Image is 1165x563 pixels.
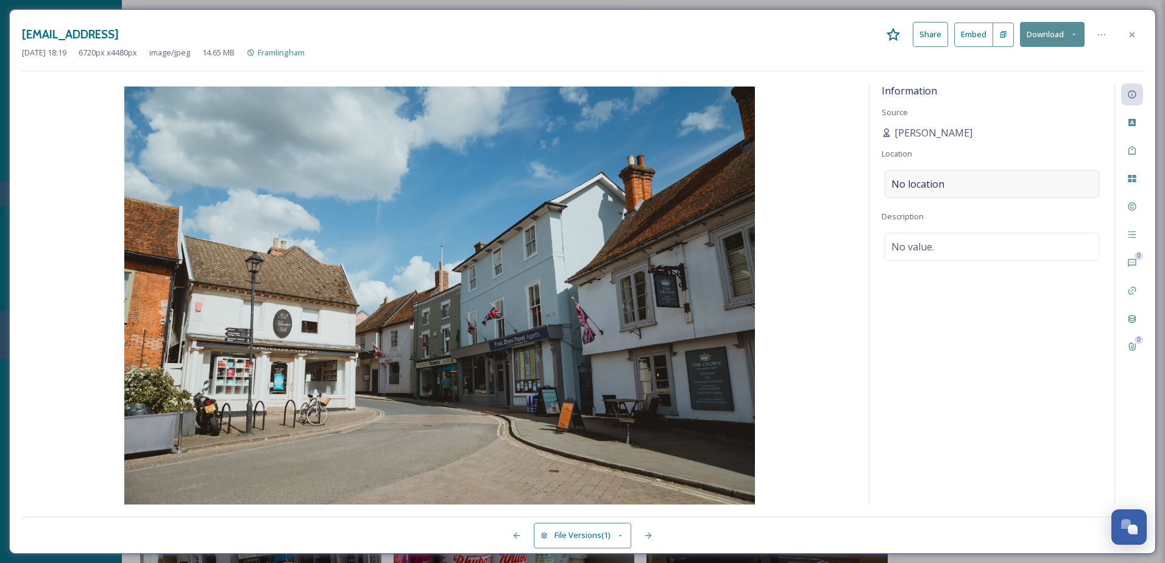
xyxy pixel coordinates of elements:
span: No location [891,177,944,191]
span: No value. [891,239,934,254]
span: Source [882,107,908,118]
span: Framlingham [258,47,305,58]
span: Description [882,211,924,222]
span: Information [882,84,937,97]
span: 14.65 MB [202,47,235,58]
button: File Versions(1) [534,523,631,548]
span: [PERSON_NAME] [894,126,972,140]
span: [DATE] 18:19 [22,47,66,58]
button: Share [913,22,948,47]
img: bishybeephoto%40gmail.com-Framlingham-096.jpg [22,87,857,507]
div: 0 [1135,252,1143,260]
button: Embed [954,23,993,47]
span: 6720 px x 4480 px [79,47,137,58]
span: Location [882,148,912,159]
span: image/jpeg [149,47,190,58]
button: Download [1020,22,1085,47]
h3: [EMAIL_ADDRESS] [22,26,119,43]
div: 0 [1135,336,1143,344]
button: Open Chat [1111,509,1147,545]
